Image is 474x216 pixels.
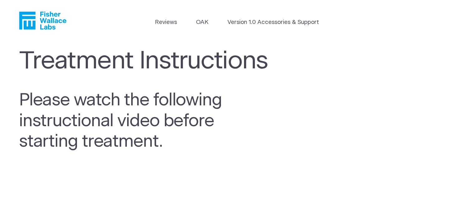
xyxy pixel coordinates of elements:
[19,90,250,152] h2: Please watch the following instructional video before starting treatment.
[19,11,66,30] a: Fisher Wallace
[19,47,278,76] h1: Treatment Instructions
[155,18,177,27] a: Reviews
[196,18,208,27] a: OAK
[227,18,319,27] a: Version 1.0 Accessories & Support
